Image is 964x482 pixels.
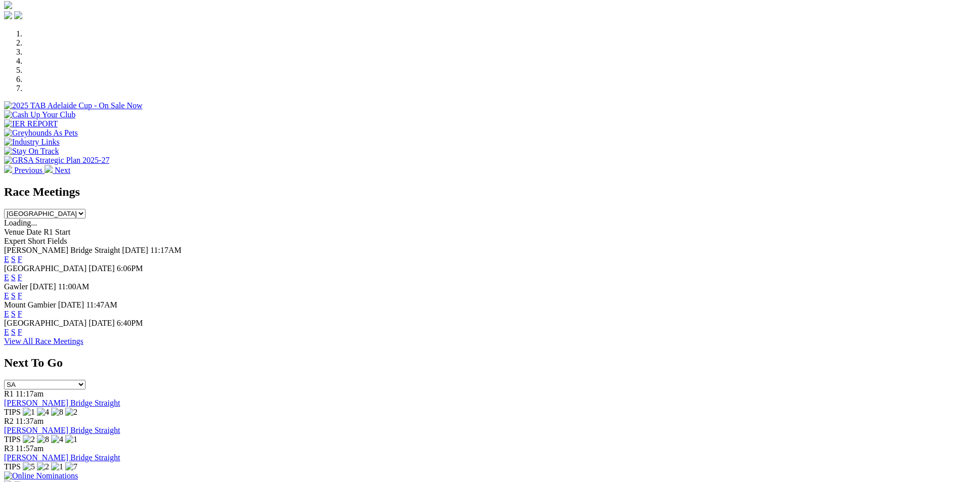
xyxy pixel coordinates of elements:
[4,426,120,434] a: [PERSON_NAME] Bridge Straight
[65,408,77,417] img: 2
[4,264,87,273] span: [GEOGRAPHIC_DATA]
[16,444,44,453] span: 11:57am
[11,291,16,300] a: S
[18,273,22,282] a: F
[58,300,85,309] span: [DATE]
[4,337,83,345] a: View All Race Meetings
[16,389,44,398] span: 11:17am
[11,273,16,282] a: S
[4,444,14,453] span: R3
[51,435,63,444] img: 4
[122,246,148,254] span: [DATE]
[4,101,143,110] img: 2025 TAB Adelaide Cup - On Sale Now
[55,166,70,174] span: Next
[89,264,115,273] span: [DATE]
[4,408,21,416] span: TIPS
[23,408,35,417] img: 1
[4,138,60,147] img: Industry Links
[4,119,58,128] img: IER REPORT
[4,328,9,336] a: E
[4,273,9,282] a: E
[37,408,49,417] img: 4
[4,462,21,471] span: TIPS
[23,435,35,444] img: 2
[58,282,90,291] span: 11:00AM
[51,462,63,471] img: 1
[28,237,46,245] span: Short
[4,156,109,165] img: GRSA Strategic Plan 2025-27
[37,462,49,471] img: 2
[16,417,44,425] span: 11:37am
[4,282,28,291] span: Gawler
[4,228,24,236] span: Venue
[4,471,78,480] img: Online Nominations
[4,110,75,119] img: Cash Up Your Club
[4,453,120,462] a: [PERSON_NAME] Bridge Straight
[4,310,9,318] a: E
[18,328,22,336] a: F
[45,166,70,174] a: Next
[4,185,960,199] h2: Race Meetings
[150,246,182,254] span: 11:17AM
[4,300,56,309] span: Mount Gambier
[4,11,12,19] img: facebook.svg
[37,435,49,444] img: 8
[14,11,22,19] img: twitter.svg
[4,165,12,173] img: chevron-left-pager-white.svg
[4,291,9,300] a: E
[4,218,37,227] span: Loading...
[4,246,120,254] span: [PERSON_NAME] Bridge Straight
[23,462,35,471] img: 5
[30,282,56,291] span: [DATE]
[89,319,115,327] span: [DATE]
[18,255,22,264] a: F
[4,399,120,407] a: [PERSON_NAME] Bridge Straight
[44,228,70,236] span: R1 Start
[65,462,77,471] img: 7
[65,435,77,444] img: 1
[86,300,117,309] span: 11:47AM
[11,255,16,264] a: S
[4,435,21,444] span: TIPS
[4,356,960,370] h2: Next To Go
[4,166,45,174] a: Previous
[4,147,59,156] img: Stay On Track
[117,264,143,273] span: 6:06PM
[4,255,9,264] a: E
[45,165,53,173] img: chevron-right-pager-white.svg
[51,408,63,417] img: 8
[11,328,16,336] a: S
[4,1,12,9] img: logo-grsa-white.png
[4,389,14,398] span: R1
[26,228,41,236] span: Date
[11,310,16,318] a: S
[14,166,43,174] span: Previous
[4,319,87,327] span: [GEOGRAPHIC_DATA]
[4,417,14,425] span: R2
[18,310,22,318] a: F
[4,128,78,138] img: Greyhounds As Pets
[4,237,26,245] span: Expert
[47,237,67,245] span: Fields
[18,291,22,300] a: F
[117,319,143,327] span: 6:40PM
